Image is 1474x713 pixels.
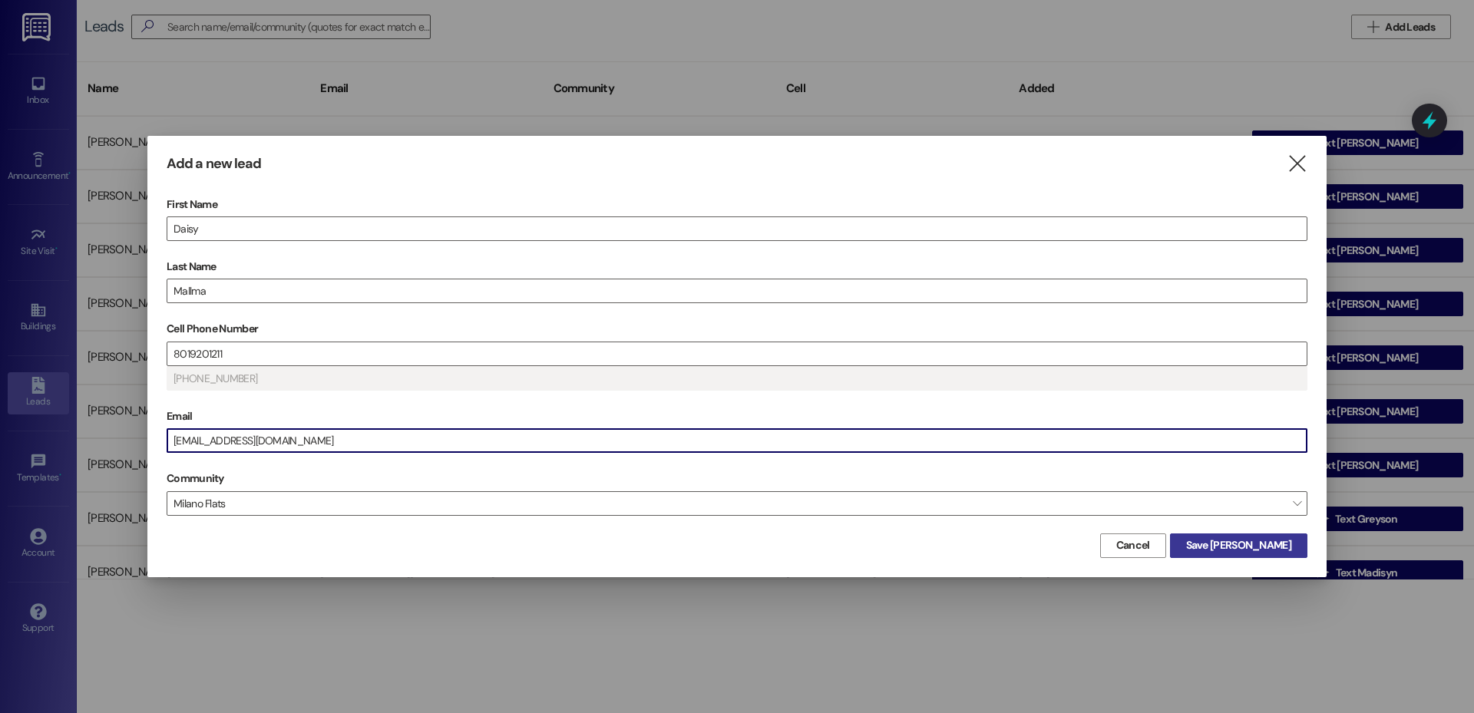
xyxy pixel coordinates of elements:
[167,404,1307,428] label: Email
[167,279,1307,302] input: e.g. Smith
[1100,533,1166,558] button: Cancel
[167,193,1307,216] label: First Name
[167,467,224,490] label: Community
[167,429,1307,452] input: e.g. alex@gmail.com
[1287,156,1307,172] i: 
[1186,537,1291,553] span: Save [PERSON_NAME]
[167,255,1307,279] label: Last Name
[167,155,261,173] h3: Add a new lead
[167,491,1307,516] span: Milano Flats
[1170,533,1307,558] button: Save [PERSON_NAME]
[167,317,1307,341] label: Cell Phone Number
[167,217,1307,240] input: e.g. Alex
[1116,537,1150,553] span: Cancel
